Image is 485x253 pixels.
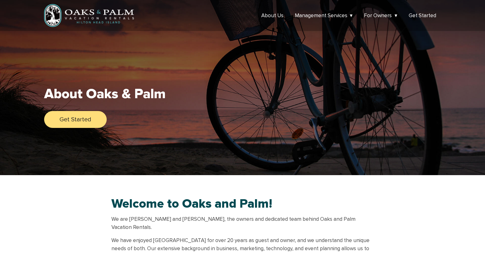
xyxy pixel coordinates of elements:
[111,215,374,231] p: We are [PERSON_NAME] and [PERSON_NAME], the owners and dedicated team behind Oaks and Palm Vacati...
[111,198,374,215] h2: Welcome to Oaks and Palm!
[44,111,107,128] a: Get Started
[364,12,397,19] a: For Owners
[295,12,353,19] a: Management Services
[44,86,166,102] h1: About Oaks & Palm
[261,12,283,19] a: About Us
[44,4,134,27] img: Oaks & Palm - Vacation Rental Management in Hilton Head Island, SC
[409,12,436,19] a: Get Started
